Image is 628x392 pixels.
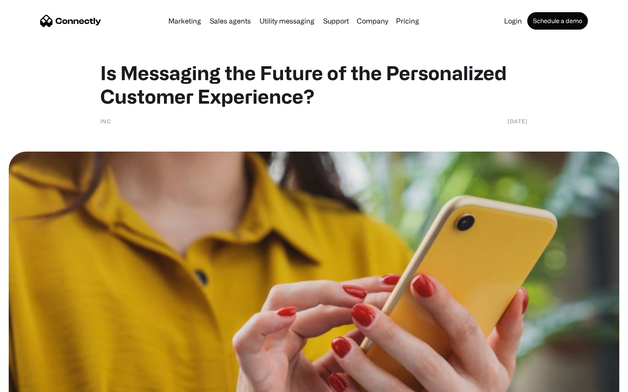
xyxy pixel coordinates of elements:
[357,15,388,27] div: Company
[501,17,526,24] a: Login
[508,117,528,125] div: [DATE]
[17,377,52,389] ul: Language list
[256,17,318,24] a: Utility messaging
[320,17,352,24] a: Support
[165,17,205,24] a: Marketing
[100,61,528,108] h1: Is Messaging the Future of the Personalized Customer Experience?
[206,17,254,24] a: Sales agents
[527,12,588,30] a: Schedule a demo
[392,17,423,24] a: Pricing
[100,117,111,125] div: Inc
[9,377,52,389] aside: Language selected: English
